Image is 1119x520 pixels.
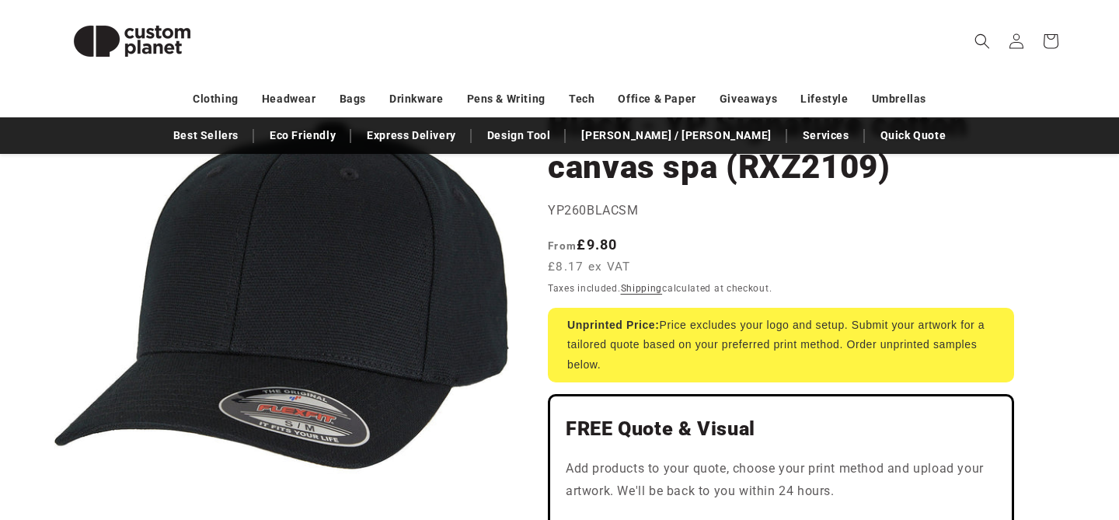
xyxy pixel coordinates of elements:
a: Lifestyle [800,86,848,113]
strong: £9.80 [548,236,618,253]
a: Shipping [621,283,663,294]
span: £8.17 ex VAT [548,258,631,276]
a: Services [795,122,857,149]
summary: Search [965,24,999,58]
a: Tech [569,86,594,113]
a: [PERSON_NAME] / [PERSON_NAME] [573,122,779,149]
a: Office & Paper [618,86,695,113]
img: Custom Planet [54,6,210,76]
div: Taxes included. calculated at checkout. [548,281,1014,296]
a: Umbrellas [872,86,926,113]
iframe: Chat Widget [852,352,1119,520]
a: Drinkware [389,86,443,113]
a: Giveaways [720,86,777,113]
a: Bags [340,86,366,113]
span: YP260BLACSM [548,203,639,218]
h2: FREE Quote & Visual [566,417,996,441]
a: Quick Quote [873,122,954,149]
a: Headwear [262,86,316,113]
a: Express Delivery [359,122,464,149]
a: Clothing [193,86,239,113]
span: From [548,239,577,252]
a: Pens & Writing [467,86,546,113]
strong: Unprinted Price: [567,319,660,331]
a: Best Sellers [166,122,246,149]
a: Eco Friendly [262,122,343,149]
a: Design Tool [479,122,559,149]
div: Price excludes your logo and setup. Submit your artwork for a tailored quote based on your prefer... [548,308,1014,382]
p: Add products to your quote, choose your print method and upload your artwork. We'll be back to yo... [566,458,996,503]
